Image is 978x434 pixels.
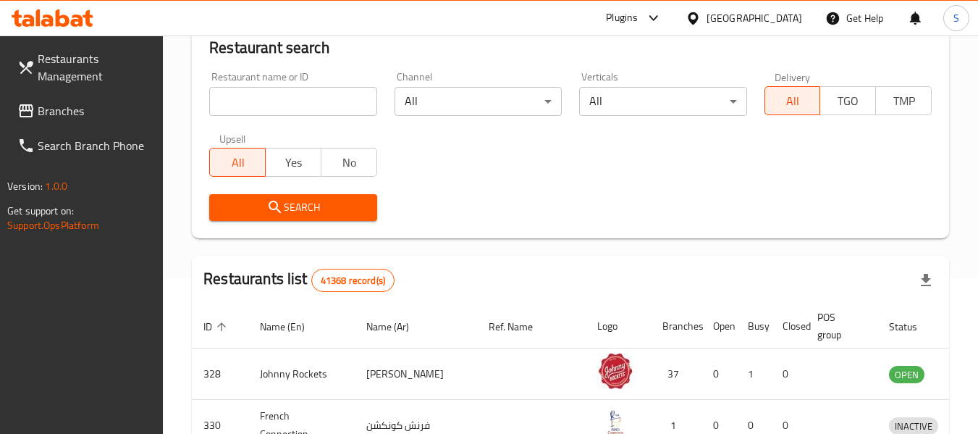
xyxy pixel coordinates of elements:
[736,349,771,400] td: 1
[606,9,638,27] div: Plugins
[489,318,552,335] span: Ref. Name
[327,152,371,173] span: No
[889,366,924,383] div: OPEN
[586,304,651,349] th: Logo
[597,353,633,389] img: Johnny Rockets
[771,91,815,112] span: All
[736,304,771,349] th: Busy
[311,269,395,292] div: Total records count
[221,199,365,217] span: Search
[321,148,377,177] button: No
[203,268,395,292] h2: Restaurants list
[219,133,246,143] label: Upsell
[209,87,376,116] input: Search for restaurant name or ID..
[248,349,355,400] td: Johnny Rockets
[395,87,562,116] div: All
[209,194,376,221] button: Search
[889,318,936,335] span: Status
[7,216,99,235] a: Support.OpsPlatform
[38,50,152,85] span: Restaurants Management
[819,86,876,115] button: TGO
[366,318,428,335] span: Name (Ar)
[38,137,152,154] span: Search Branch Phone
[7,177,43,196] span: Version:
[701,349,736,400] td: 0
[271,152,316,173] span: Yes
[701,304,736,349] th: Open
[771,349,806,400] td: 0
[764,86,821,115] button: All
[875,86,932,115] button: TMP
[312,274,394,288] span: 41368 record(s)
[826,91,870,112] span: TGO
[707,10,802,26] div: [GEOGRAPHIC_DATA]
[38,102,152,120] span: Branches
[209,148,266,177] button: All
[889,367,924,383] span: OPEN
[203,318,231,335] span: ID
[953,10,959,26] span: S
[192,349,248,400] td: 328
[45,177,67,196] span: 1.0.0
[260,318,324,335] span: Name (En)
[651,349,701,400] td: 37
[6,93,164,128] a: Branches
[579,87,746,116] div: All
[355,349,477,400] td: [PERSON_NAME]
[909,263,943,298] div: Export file
[216,152,260,173] span: All
[7,201,74,220] span: Get support on:
[209,37,932,59] h2: Restaurant search
[6,128,164,163] a: Search Branch Phone
[817,309,860,343] span: POS group
[6,41,164,93] a: Restaurants Management
[265,148,321,177] button: Yes
[775,72,811,82] label: Delivery
[771,304,806,349] th: Closed
[882,91,926,112] span: TMP
[651,304,701,349] th: Branches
